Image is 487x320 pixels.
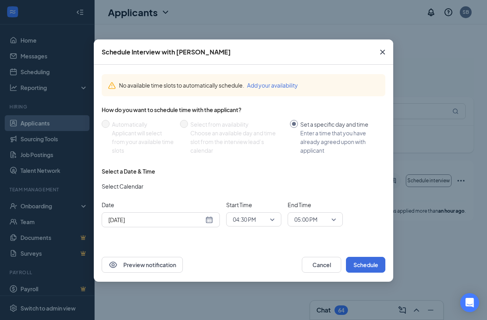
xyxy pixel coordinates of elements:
div: Choose an available day and time slot from the interview lead’s calendar [190,129,284,155]
div: No available time slots to automatically schedule. [119,81,379,90]
svg: Cross [378,47,387,57]
button: Close [372,39,393,65]
div: Open Intercom Messenger [460,293,479,312]
div: Enter a time that you have already agreed upon with applicant [300,129,379,155]
button: Cancel [302,257,341,273]
span: 05:00 PM [294,213,318,225]
div: How do you want to schedule time with the applicant? [102,106,385,114]
svg: Eye [108,260,118,269]
div: Automatically [112,120,174,129]
span: 04:30 PM [233,213,256,225]
span: Select Calendar [102,182,143,191]
span: Date [102,200,220,209]
input: Sep 15, 2025 [108,215,204,224]
span: Start Time [226,200,281,209]
div: Applicant will select from your available time slots [112,129,174,155]
div: Set a specific day and time [300,120,379,129]
span: End Time [288,200,343,209]
div: Select from availability [190,120,284,129]
button: EyePreview notification [102,257,183,273]
button: Schedule [346,257,385,273]
svg: Warning [108,82,116,90]
button: Add your availability [247,81,298,90]
div: Select a Date & Time [102,167,155,175]
div: Schedule Interview with [PERSON_NAME] [102,48,231,56]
